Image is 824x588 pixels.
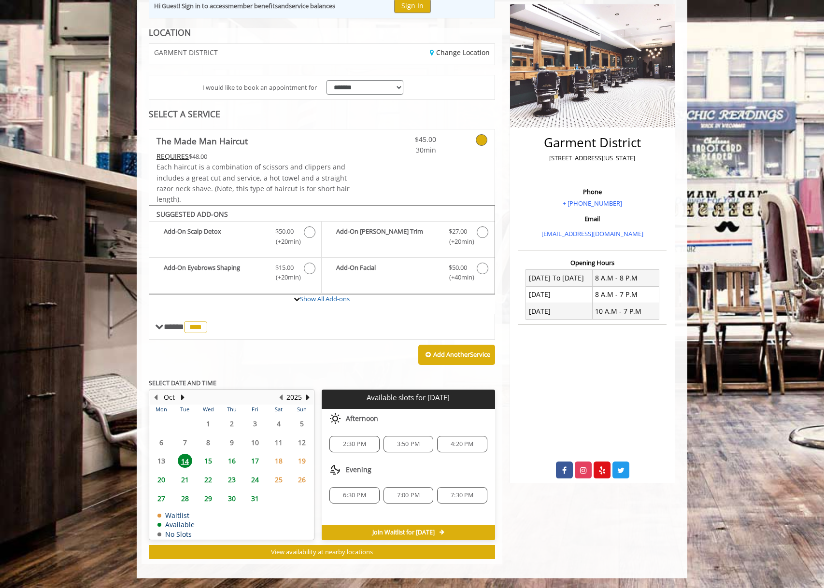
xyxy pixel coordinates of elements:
td: Select day18 [267,451,290,470]
span: 23 [225,473,239,487]
label: Add-On Eyebrows Shaping [154,263,316,285]
label: Add-On Facial [327,263,489,285]
div: $48.00 [156,151,351,162]
span: 22 [201,473,215,487]
span: (+20min ) [443,237,472,247]
button: Next Year [304,392,312,403]
td: Select day27 [150,489,173,508]
img: evening slots [329,464,341,476]
div: 7:30 PM [437,487,487,504]
td: [DATE] [526,286,593,303]
h2: Garment District [521,136,664,150]
span: Each haircut is a combination of scissors and clippers and includes a great cut and service, a ho... [156,162,350,204]
a: Show All Add-ons [300,294,350,303]
p: [STREET_ADDRESS][US_STATE] [521,153,664,163]
button: Previous Month [152,392,159,403]
div: 3:50 PM [384,436,433,452]
span: Afternoon [346,415,378,422]
button: Next Month [179,392,186,403]
img: afternoon slots [329,413,341,424]
span: 7:00 PM [397,491,420,499]
span: 27 [154,491,169,505]
div: 6:30 PM [329,487,379,504]
td: Waitlist [157,512,195,519]
th: Wed [197,405,220,414]
th: Fri [243,405,267,414]
span: (+20min ) [270,272,299,282]
span: $15.00 [275,263,294,273]
div: 2:30 PM [329,436,379,452]
span: Evening [346,466,371,474]
span: This service needs some Advance to be paid before we block your appointment [156,152,189,161]
span: 21 [178,473,192,487]
span: 15 [201,454,215,468]
button: Add AnotherService [418,345,495,365]
td: 10 A.M - 7 P.M [592,303,659,320]
span: $50.00 [449,263,467,273]
td: 8 A.M - 7 P.M [592,286,659,303]
div: SELECT A SERVICE [149,110,495,119]
span: 17 [248,454,262,468]
td: Select day19 [290,451,314,470]
b: Add-On Eyebrows Shaping [164,263,266,283]
td: Select day26 [290,470,314,489]
b: The Made Man Haircut [156,134,248,148]
b: Add-On Scalp Detox [164,226,266,247]
h3: Phone [521,188,664,195]
th: Tue [173,405,196,414]
td: [DATE] [526,303,593,320]
td: Select day15 [197,451,220,470]
th: Sun [290,405,314,414]
span: 30 [225,491,239,505]
span: $50.00 [275,226,294,237]
td: Select day22 [197,470,220,489]
span: 6:30 PM [343,491,366,499]
b: member benefits [228,1,278,10]
td: Select day29 [197,489,220,508]
b: Add-On Facial [336,263,439,283]
a: + [PHONE_NUMBER] [563,199,622,208]
span: 26 [295,473,309,487]
td: Select day20 [150,470,173,489]
h3: Email [521,215,664,222]
span: Join Waitlist for [DATE] [372,529,435,536]
b: Add Another Service [433,350,490,359]
button: View availability at nearby locations [149,545,495,559]
div: 7:00 PM [384,487,433,504]
span: I would like to book an appointment for [202,83,317,93]
label: Add-On Beard Trim [327,226,489,249]
span: View availability at nearby locations [271,547,373,556]
td: Select day23 [220,470,243,489]
div: The Made Man Haircut Add-onS [149,205,495,295]
th: Mon [150,405,173,414]
button: 2025 [286,392,302,403]
td: Select day14 [173,451,196,470]
span: 28 [178,491,192,505]
div: Hi Guest! Sign in to access and [154,1,335,11]
span: 25 [271,473,286,487]
button: Oct [164,392,175,403]
td: Select day24 [243,470,267,489]
span: (+40min ) [443,272,472,282]
b: service balances [289,1,335,10]
a: [EMAIL_ADDRESS][DOMAIN_NAME] [541,229,643,238]
td: Select day31 [243,489,267,508]
td: No Slots [157,531,195,538]
a: Change Location [430,48,490,57]
span: 3:50 PM [397,440,420,448]
span: 30min [379,145,436,155]
td: Select day30 [220,489,243,508]
td: Available [157,521,195,528]
span: 20 [154,473,169,487]
td: Select day28 [173,489,196,508]
b: LOCATION [149,27,191,38]
h3: Opening Hours [518,259,667,266]
th: Sat [267,405,290,414]
span: 14 [178,454,192,468]
span: 24 [248,473,262,487]
button: Previous Year [277,392,284,403]
td: Select day21 [173,470,196,489]
span: 16 [225,454,239,468]
td: Select day17 [243,451,267,470]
